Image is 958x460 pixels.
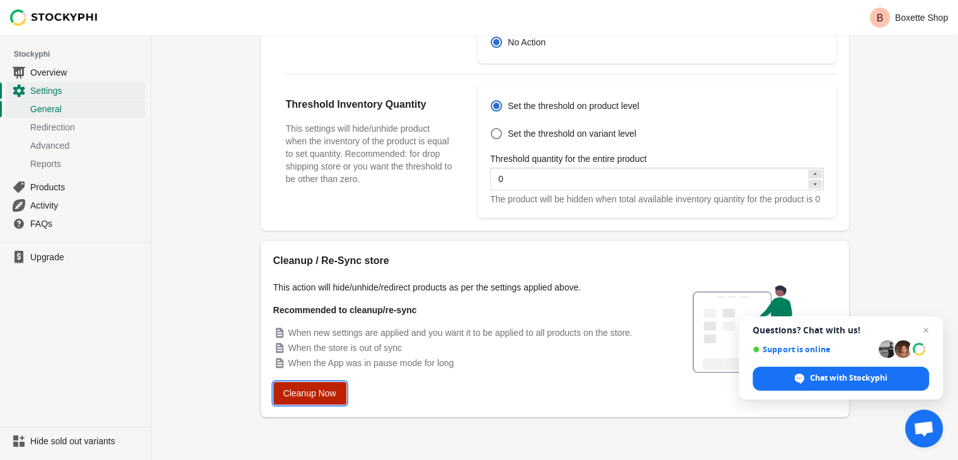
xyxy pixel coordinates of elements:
[273,281,651,294] p: This action will hide/unhide/redirect products as per the settings applied above.
[918,323,933,338] span: Close chat
[753,325,929,335] span: Questions? Chat with us!
[5,178,145,196] a: Products
[508,127,636,140] span: Set the threshold on variant level
[288,328,632,338] span: When new settings are applied and you want it to be applied to all products on the store.
[273,305,417,315] strong: Recommended to cleanup/re-sync
[508,100,639,112] span: Set the threshold on product level
[30,251,143,263] span: Upgrade
[5,154,145,173] a: Reports
[5,196,145,214] a: Activity
[905,410,943,447] div: Open chat
[30,66,143,79] span: Overview
[283,388,336,398] span: Cleanup Now
[30,139,143,152] span: Advanced
[5,248,145,266] a: Upgrade
[30,84,143,97] span: Settings
[5,81,145,100] a: Settings
[753,367,929,391] div: Chat with Stockyphi
[288,358,454,368] span: When the App was in pause mode for long
[30,158,143,170] span: Reports
[865,5,953,30] button: Avatar with initials BBoxette Shop
[30,217,143,230] span: FAQs
[5,136,145,154] a: Advanced
[810,372,887,384] span: Chat with Stockyphi
[273,253,651,268] h2: Cleanup / Re-Sync store
[753,345,874,354] span: Support is online
[286,122,453,185] h3: This settings will hide/unhide product when the inventory of the product is equal to set quantity...
[877,13,884,23] text: B
[30,181,143,193] span: Products
[5,100,145,118] a: General
[30,103,143,115] span: General
[490,193,823,205] div: The product will be hidden when total available inventory quantity for the product is 0
[30,199,143,212] span: Activity
[870,8,890,28] span: Avatar with initials B
[5,214,145,233] a: FAQs
[5,118,145,136] a: Redirection
[30,435,143,447] span: Hide sold out variants
[5,63,145,81] a: Overview
[14,48,151,60] span: Stockyphi
[10,9,98,26] img: Stockyphi
[490,152,646,165] label: Threshold quantity for the entire product
[288,343,402,353] span: When the store is out of sync
[508,36,545,49] span: No Action
[273,382,346,405] button: Cleanup Now
[895,13,948,23] p: Boxette Shop
[286,97,453,112] h2: Threshold Inventory Quantity
[5,432,145,450] a: Hide sold out variants
[30,121,143,134] span: Redirection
